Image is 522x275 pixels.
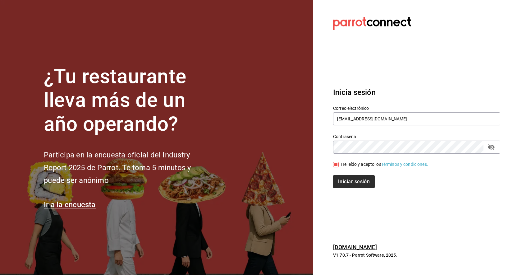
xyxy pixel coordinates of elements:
[333,244,377,250] a: [DOMAIN_NAME]
[333,252,500,258] p: V1.70.7 - Parrot Software, 2025.
[44,200,96,209] a: Ir a la encuesta
[333,112,500,125] input: Ingresa tu correo electrónico
[333,106,500,110] label: Correo electrónico
[381,162,428,167] a: Términos y condiciones.
[333,134,500,138] label: Contraseña
[333,175,375,188] button: Iniciar sesión
[486,142,497,152] button: passwordField
[44,149,212,187] h2: Participa en la encuesta oficial del Industry Report 2025 de Parrot. Te toma 5 minutos y puede se...
[44,65,212,136] h1: ¿Tu restaurante lleva más de un año operando?
[333,87,500,98] h3: Inicia sesión
[341,161,428,168] div: He leído y acepto los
